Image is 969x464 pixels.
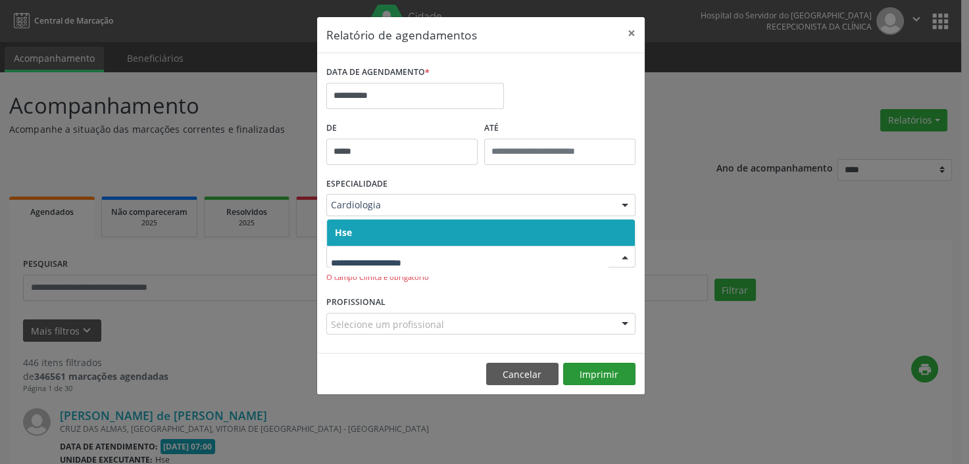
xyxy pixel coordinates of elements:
button: Imprimir [563,363,635,385]
label: DATA DE AGENDAMENTO [326,62,430,83]
button: Cancelar [486,363,559,385]
div: O campo Clínica é obrigatório [326,272,635,283]
span: Cardiologia [331,198,609,212]
h5: Relatório de agendamentos [326,26,477,43]
span: Selecione um profissional [331,317,444,331]
label: ESPECIALIDADE [326,174,387,195]
span: Hse [335,226,352,239]
label: PROFISSIONAL [326,292,385,313]
label: ATÉ [484,118,635,139]
button: Close [618,17,645,49]
label: De [326,118,478,139]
